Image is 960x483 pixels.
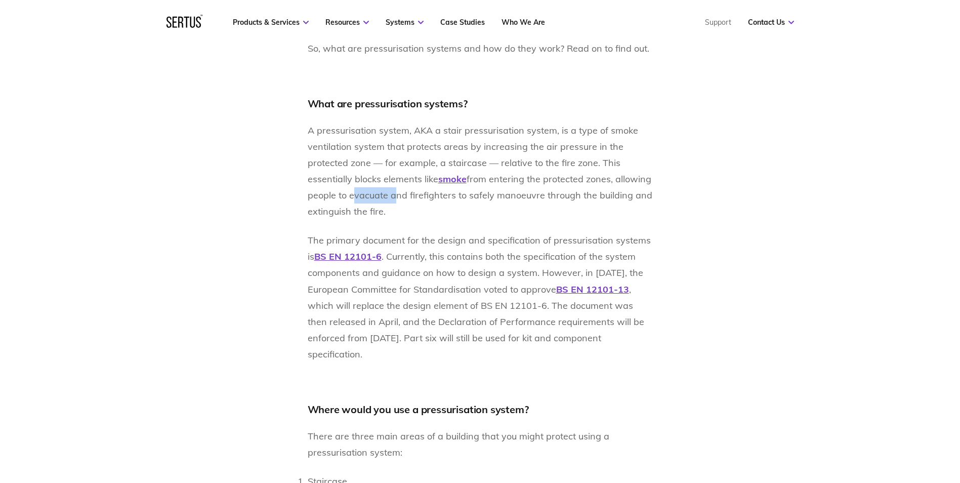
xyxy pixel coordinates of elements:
a: smoke [438,173,467,185]
iframe: Chat Widget [778,366,960,483]
span: What are pressurisation systems? [308,97,468,110]
a: Support [705,18,731,27]
a: Who We Are [502,18,545,27]
a: Systems [386,18,424,27]
a: Resources [325,18,369,27]
a: BS EN 12101-13 [556,284,629,295]
span: from entering the protected zones, allowing people to evacuate and firefighters to safely manoeuv... [308,173,652,217]
span: A pressurisation system, AKA a stair pressurisation system, is a type of smoke ventilation system... [308,125,638,185]
span: The primary document for the design and specification of pressurisation systems is [308,234,651,262]
a: Contact Us [748,18,794,27]
span: There are three main areas of a building that you might protect using a pressurisation system: [308,430,609,458]
a: Case Studies [440,18,485,27]
span: So, what are pressurisation systems and how do they work? Read on to find out. [308,43,649,54]
span: Where would you use a pressurisation system? [308,403,529,416]
a: Products & Services [233,18,309,27]
span: . Currently, this contains both the specification of the system components and guidance on how to... [308,251,643,295]
a: BS EN 12101-6 [314,251,382,262]
span: , which will replace the design element of BS EN 12101-6. The document was then released in April... [308,284,644,360]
